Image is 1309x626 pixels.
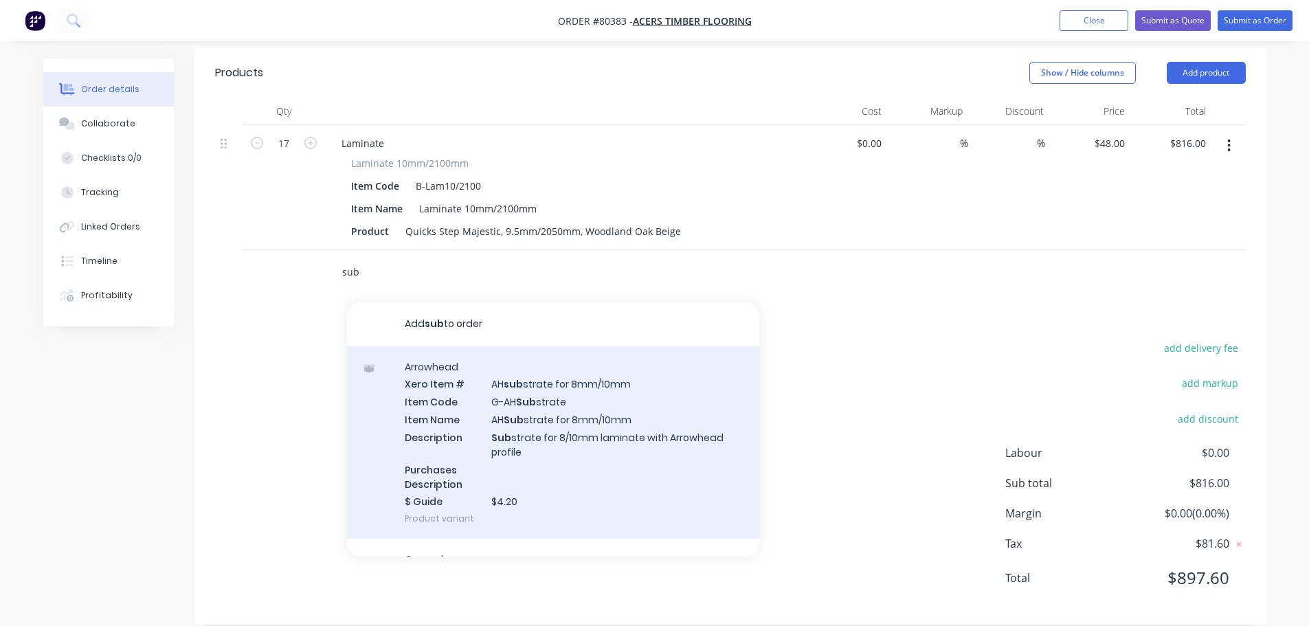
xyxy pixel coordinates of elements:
[1005,475,1128,491] span: Sub total
[1005,445,1128,461] span: Labour
[347,302,759,346] button: Addsubto order
[43,244,174,278] button: Timeline
[1029,62,1136,84] button: Show / Hide columns
[1127,535,1229,552] span: $81.60
[1127,566,1229,590] span: $897.60
[1127,445,1229,461] span: $0.00
[346,199,408,219] div: Item Name
[1157,339,1246,357] button: add delivery fee
[1175,374,1246,392] button: add markup
[25,10,45,31] img: Factory
[346,221,394,241] div: Product
[243,98,325,125] div: Qty
[1135,10,1211,31] button: Submit as Quote
[81,221,140,233] div: Linked Orders
[806,98,887,125] div: Cost
[400,221,686,241] div: Quicks Step Majestic, 9.5mm/2050mm, Woodland Oak Beige
[1060,10,1128,31] button: Close
[43,210,174,244] button: Linked Orders
[1218,10,1293,31] button: Submit as Order
[351,156,469,170] span: Laminate 10mm/2100mm
[1127,475,1229,491] span: $816.00
[43,175,174,210] button: Tracking
[1127,505,1229,522] span: $0.00 ( 0.00 %)
[960,135,968,151] span: %
[410,176,486,196] div: B-Lam10/2100
[1130,98,1211,125] div: Total
[887,98,968,125] div: Markup
[414,199,542,219] div: Laminate 10mm/2100mm
[342,258,616,286] input: Start typing to add a product...
[1005,570,1128,586] span: Total
[43,141,174,175] button: Checklists 0/0
[331,133,395,153] div: Laminate
[81,152,142,164] div: Checklists 0/0
[215,65,263,81] div: Products
[43,107,174,141] button: Collaborate
[81,118,135,130] div: Collaborate
[558,14,633,27] span: Order #80383 -
[1167,62,1246,84] button: Add product
[1171,409,1246,427] button: add discount
[81,289,133,302] div: Profitability
[43,72,174,107] button: Order details
[968,98,1049,125] div: Discount
[1005,535,1128,552] span: Tax
[81,186,119,199] div: Tracking
[346,176,405,196] div: Item Code
[633,14,752,27] a: Acers Timber Flooring
[43,278,174,313] button: Profitability
[81,255,118,267] div: Timeline
[1005,505,1128,522] span: Margin
[81,83,139,96] div: Order details
[1037,135,1045,151] span: %
[1049,98,1130,125] div: Price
